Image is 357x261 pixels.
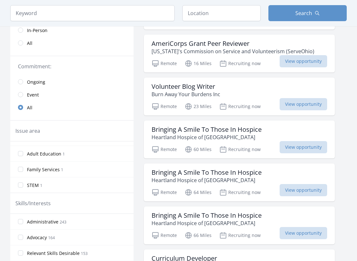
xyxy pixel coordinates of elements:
h3: Volunteer Blog Writer [152,83,220,90]
p: Remote [152,189,177,196]
p: Heartland Hospice of [GEOGRAPHIC_DATA] [152,219,262,227]
span: Relevant Skills Desirable [27,250,80,257]
span: View opportunity [280,98,327,110]
input: Advocacy 164 [18,235,23,240]
span: Ongoing [27,79,45,85]
span: Administrative [27,219,58,225]
p: Remote [152,232,177,239]
span: 153 [81,251,88,256]
button: Search [268,5,347,21]
input: Adult Education 1 [18,151,23,156]
input: STEM 1 [18,182,23,188]
a: All [10,101,134,114]
span: View opportunity [280,55,327,67]
h3: Bringing A Smile To Those In Hospice [152,169,262,176]
a: Volunteer Blog Writer Burn Away Your Burdens Inc Remote 23 Miles Recruiting now View opportunity [144,78,335,115]
a: Bringing A Smile To Those In Hospice Heartland Hospice of [GEOGRAPHIC_DATA] Remote 60 Miles Recru... [144,121,335,158]
p: Recruiting now [219,232,261,239]
p: Recruiting now [219,189,261,196]
a: In-Person [10,24,134,37]
span: Event [27,92,39,98]
span: 1 [61,167,63,173]
span: All [27,105,32,111]
span: 1 [63,151,65,157]
p: Heartland Hospice of [GEOGRAPHIC_DATA] [152,133,262,141]
p: Recruiting now [219,103,261,110]
p: Remote [152,146,177,153]
span: 164 [48,235,55,240]
legend: Issue area [15,127,40,135]
span: View opportunity [280,184,327,196]
p: 60 Miles [185,146,212,153]
input: Location [182,5,261,21]
span: View opportunity [280,227,327,239]
p: 64 Miles [185,189,212,196]
p: Recruiting now [219,146,261,153]
h3: AmeriCorps Grant Peer Reviewer [152,40,314,47]
a: AmeriCorps Grant Peer Reviewer [US_STATE]'s Commission on Service and Volunteerism (ServeOhio) Re... [144,35,335,72]
h3: Bringing A Smile To Those In Hospice [152,126,262,133]
a: Bringing A Smile To Those In Hospice Heartland Hospice of [GEOGRAPHIC_DATA] Remote 64 Miles Recru... [144,164,335,201]
span: Family Services [27,166,60,173]
p: [US_STATE]'s Commission on Service and Volunteerism (ServeOhio) [152,47,314,55]
p: 66 Miles [185,232,212,239]
span: 243 [60,219,66,225]
legend: Commitment: [18,63,126,70]
input: Administrative 243 [18,219,23,224]
p: Heartland Hospice of [GEOGRAPHIC_DATA] [152,176,262,184]
span: Advocacy [27,234,47,241]
p: Remote [152,103,177,110]
p: 23 Miles [185,103,212,110]
a: All [10,37,134,49]
span: View opportunity [280,141,327,153]
p: Burn Away Your Burdens Inc [152,90,220,98]
p: Remote [152,60,177,67]
span: Adult Education [27,151,61,157]
span: All [27,40,32,46]
a: Ongoing [10,75,134,88]
span: Search [295,9,312,17]
span: In-Person [27,27,48,34]
h3: Bringing A Smile To Those In Hospice [152,212,262,219]
input: Keyword [10,5,175,21]
input: Family Services 1 [18,167,23,172]
span: 1 [40,183,42,188]
a: Event [10,88,134,101]
p: Recruiting now [219,60,261,67]
p: 16 Miles [185,60,212,67]
legend: Skills/Interests [15,199,51,207]
a: Bringing A Smile To Those In Hospice Heartland Hospice of [GEOGRAPHIC_DATA] Remote 66 Miles Recru... [144,206,335,244]
span: STEM [27,182,39,189]
input: Relevant Skills Desirable 153 [18,250,23,256]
